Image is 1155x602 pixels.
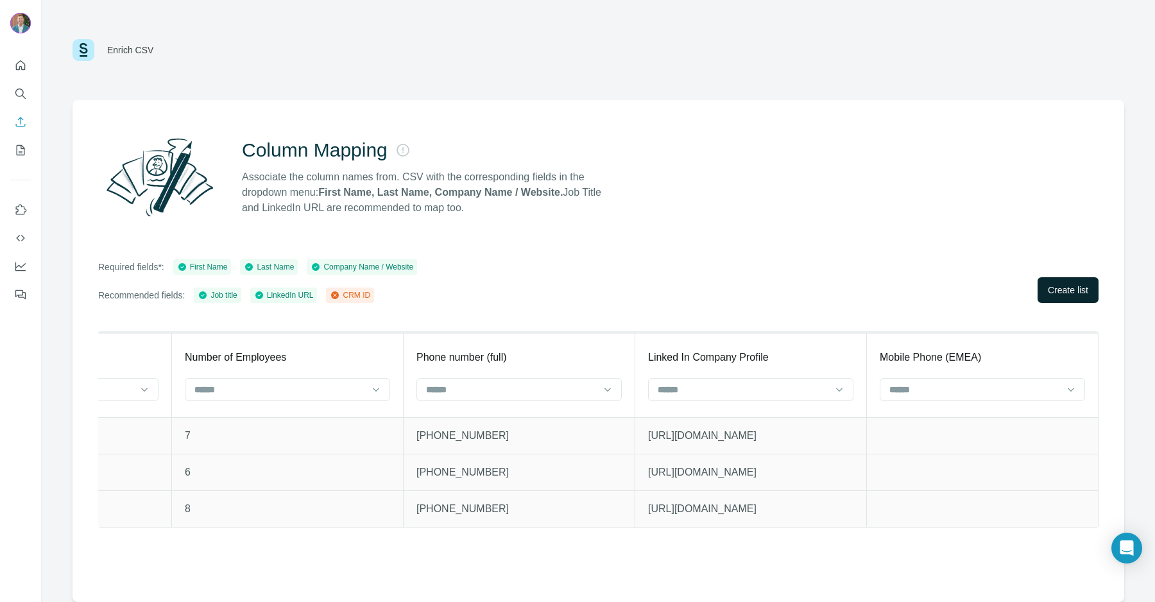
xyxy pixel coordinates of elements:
[73,39,94,61] img: Surfe Logo
[10,54,31,77] button: Quick start
[10,110,31,133] button: Enrich CSV
[1038,277,1099,303] button: Create list
[98,261,164,273] p: Required fields*:
[98,289,185,302] p: Recommended fields:
[648,350,769,365] p: Linked In Company Profile
[198,289,237,301] div: Job title
[416,501,622,517] p: [PHONE_NUMBER]
[10,13,31,33] img: Avatar
[648,428,853,443] p: [URL][DOMAIN_NAME]
[416,428,622,443] p: [PHONE_NUMBER]
[98,131,221,223] img: Surfe Illustration - Column Mapping
[10,139,31,162] button: My lists
[330,289,370,301] div: CRM ID
[311,261,413,273] div: Company Name / Website
[1048,284,1088,297] span: Create list
[185,350,286,365] p: Number of Employees
[416,465,622,480] p: [PHONE_NUMBER]
[10,255,31,278] button: Dashboard
[185,501,390,517] p: 8
[318,187,563,198] strong: First Name, Last Name, Company Name / Website.
[244,261,294,273] div: Last Name
[185,465,390,480] p: 6
[648,465,853,480] p: [URL][DOMAIN_NAME]
[10,283,31,306] button: Feedback
[254,289,314,301] div: LinkedIn URL
[1111,533,1142,563] div: Open Intercom Messenger
[10,227,31,250] button: Use Surfe API
[242,169,613,216] p: Associate the column names from. CSV with the corresponding fields in the dropdown menu: Job Titl...
[177,261,228,273] div: First Name
[10,82,31,105] button: Search
[880,350,981,365] p: Mobile Phone (EMEA)
[10,198,31,221] button: Use Surfe on LinkedIn
[185,428,390,443] p: 7
[416,350,507,365] p: Phone number (full)
[107,44,153,56] div: Enrich CSV
[648,501,853,517] p: [URL][DOMAIN_NAME]
[242,139,388,162] h2: Column Mapping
